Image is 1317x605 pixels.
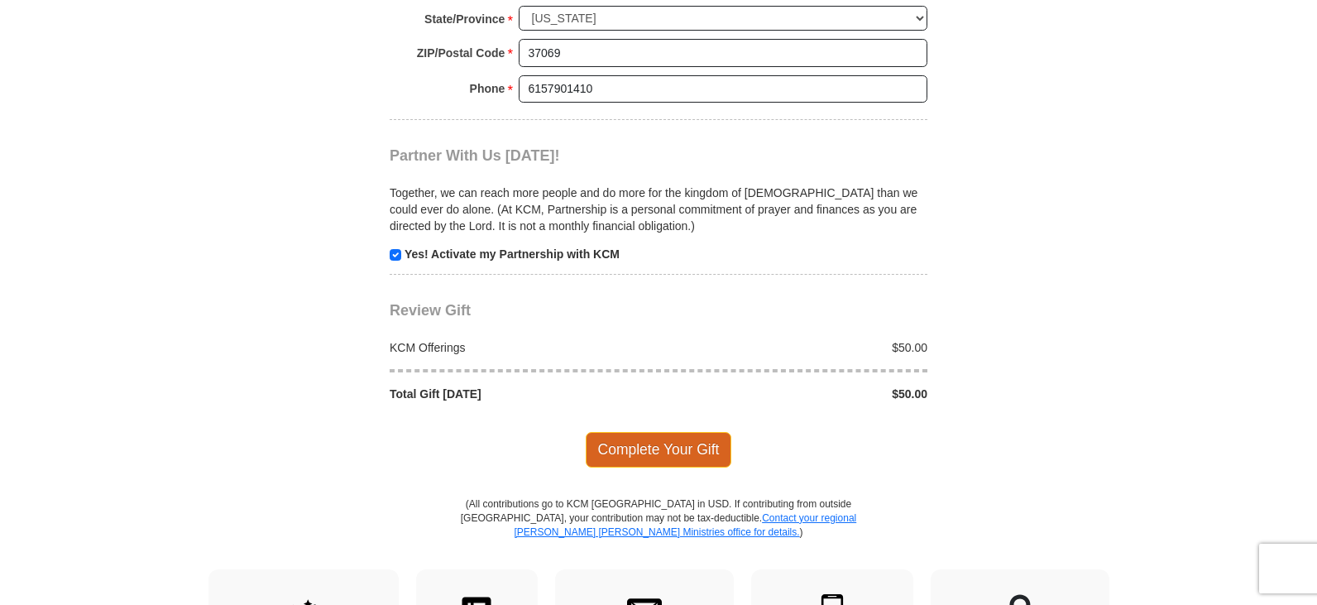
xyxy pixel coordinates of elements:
div: $50.00 [658,386,936,402]
span: Complete Your Gift [586,432,732,467]
span: Review Gift [390,302,471,319]
strong: ZIP/Postal Code [417,41,505,65]
strong: Phone [470,77,505,100]
strong: Yes! Activate my Partnership with KCM [405,247,620,261]
span: Partner With Us [DATE]! [390,147,560,164]
a: Contact your regional [PERSON_NAME] [PERSON_NAME] Ministries office for details. [514,512,856,538]
div: Total Gift [DATE] [381,386,659,402]
div: $50.00 [658,339,936,356]
p: Together, we can reach more people and do more for the kingdom of [DEMOGRAPHIC_DATA] than we coul... [390,185,927,234]
p: (All contributions go to KCM [GEOGRAPHIC_DATA] in USD. If contributing from outside [GEOGRAPHIC_D... [460,497,857,569]
strong: State/Province [424,7,505,31]
div: KCM Offerings [381,339,659,356]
